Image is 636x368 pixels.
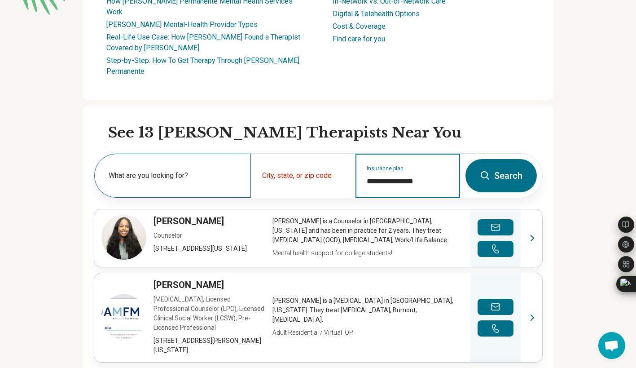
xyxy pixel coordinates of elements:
label: What are you looking for? [109,170,240,181]
a: Cost & Coverage [333,22,386,31]
button: Make a phone call [478,320,513,337]
div: Open chat [598,332,625,359]
h2: See 13 [PERSON_NAME] Therapists Near You [108,124,543,142]
a: [PERSON_NAME] Mental-Health Provider Types [106,20,258,29]
a: Find care for you [333,35,385,43]
button: Send a message [478,299,513,315]
a: Digital & Telehealth Options [333,9,420,18]
button: Search [465,159,537,192]
a: Real-Life Use Case: How [PERSON_NAME] Found a Therapist Covered by [PERSON_NAME] [106,33,300,52]
a: Step-by-Step: How To Get Therapy Through [PERSON_NAME] Permanente [106,56,299,75]
button: Send a message [478,219,513,235]
button: Make a phone call [478,241,513,257]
